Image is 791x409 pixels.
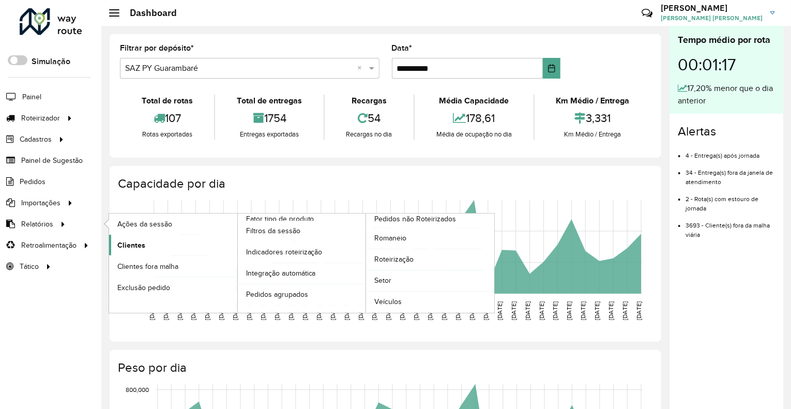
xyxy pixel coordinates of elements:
text: [DATE] [635,301,642,320]
span: Clear all [358,62,367,74]
text: [DATE] [594,301,601,320]
span: Cadastros [20,134,52,145]
label: Simulação [32,55,70,68]
li: 2 - Rota(s) com estouro de jornada [686,187,775,213]
text: [DATE] [329,301,336,320]
a: Pedidos não Roteirizados [238,214,495,312]
text: [DATE] [357,301,364,320]
text: [DATE] [566,301,573,320]
text: [DATE] [176,301,183,320]
text: [DATE] [148,301,155,320]
div: 3,331 [537,107,648,129]
a: Clientes fora malha [109,256,237,277]
div: 178,61 [417,107,530,129]
span: Romaneio [374,233,406,244]
span: Relatórios [21,219,53,230]
a: Roteirização [366,249,494,270]
text: [DATE] [440,301,447,320]
div: Média de ocupação no dia [417,129,530,140]
span: Tático [20,261,39,272]
span: Retroalimentação [21,240,77,251]
text: [DATE] [552,301,559,320]
button: Choose Date [543,58,560,79]
span: Veículos [374,296,402,307]
a: Veículos [366,292,494,312]
span: Importações [21,198,60,208]
text: [DATE] [301,301,308,320]
text: [DATE] [621,301,628,320]
label: Filtrar por depósito [120,42,194,54]
span: Painel de Sugestão [21,155,83,166]
div: Km Médio / Entrega [537,95,648,107]
li: 34 - Entrega(s) fora da janela de atendimento [686,160,775,187]
a: Setor [366,270,494,291]
a: Clientes [109,235,237,255]
text: [DATE] [204,301,210,320]
text: [DATE] [287,301,294,320]
div: Rotas exportadas [123,129,211,140]
text: [DATE] [343,301,350,320]
text: [DATE] [580,301,587,320]
div: 54 [327,107,411,129]
a: Exclusão pedido [109,277,237,298]
text: [DATE] [538,301,545,320]
a: Indicadores roteirização [238,242,366,263]
a: Romaneio [366,228,494,249]
span: Pedidos agrupados [246,289,308,300]
text: [DATE] [524,301,531,320]
div: Km Médio / Entrega [537,129,648,140]
div: 1754 [218,107,321,129]
span: Roteirizador [21,113,60,124]
span: Ações da sessão [117,219,172,230]
a: Filtros da sessão [238,221,366,241]
text: [DATE] [468,301,475,320]
text: [DATE] [427,301,433,320]
text: [DATE] [413,301,419,320]
h3: [PERSON_NAME] [661,3,763,13]
text: [DATE] [496,301,503,320]
span: Roteirização [374,254,414,265]
span: Pedidos [20,176,45,187]
text: 800,000 [126,386,149,393]
div: Entregas exportadas [218,129,321,140]
text: [DATE] [232,301,238,320]
text: [DATE] [510,301,517,320]
h4: Capacidade por dia [118,176,651,191]
a: Integração automática [238,263,366,284]
text: [DATE] [260,301,266,320]
span: Pedidos não Roteirizados [374,214,456,224]
text: [DATE] [190,301,196,320]
li: 4 - Entrega(s) após jornada [686,143,775,160]
span: Fator tipo de produto [246,214,314,224]
div: 00:01:17 [678,47,775,82]
span: Painel [22,92,41,102]
div: Total de rotas [123,95,211,107]
h2: Dashboard [119,7,177,19]
text: [DATE] [607,301,614,320]
span: [PERSON_NAME] [PERSON_NAME] [661,13,763,23]
div: 17,20% menor que o dia anterior [678,82,775,107]
li: 3693 - Cliente(s) fora da malha viária [686,213,775,239]
div: Recargas no dia [327,129,411,140]
text: [DATE] [399,301,405,320]
text: [DATE] [162,301,169,320]
a: Fator tipo de produto [109,214,366,312]
div: Recargas [327,95,411,107]
text: [DATE] [482,301,489,320]
span: Setor [374,275,391,286]
text: [DATE] [246,301,252,320]
a: Contato Rápido [636,2,658,24]
text: [DATE] [454,301,461,320]
span: Exclusão pedido [117,282,170,293]
div: Total de entregas [218,95,321,107]
span: Clientes [117,240,145,251]
h4: Alertas [678,124,775,139]
div: Média Capacidade [417,95,530,107]
text: [DATE] [371,301,378,320]
span: Integração automática [246,268,316,279]
text: [DATE] [385,301,392,320]
text: [DATE] [315,301,322,320]
a: Ações da sessão [109,214,237,234]
h4: Peso por dia [118,360,651,375]
span: Indicadores roteirização [246,247,323,257]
